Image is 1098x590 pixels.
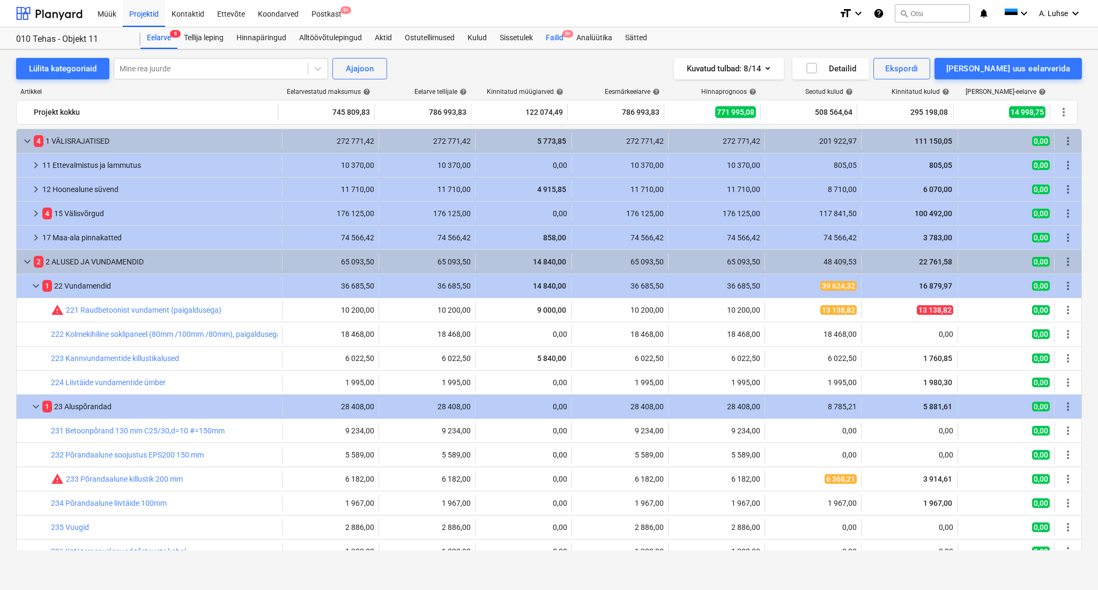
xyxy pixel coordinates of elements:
button: Otsi [895,4,970,23]
div: 0,00 [480,499,567,507]
div: Seotud kulud [805,88,853,95]
div: 11 710,00 [287,185,374,194]
div: Failid [539,27,570,49]
span: Rohkem tegevusi [1062,328,1074,341]
span: Rohkem tegevusi [1057,106,1070,119]
div: 2 886,00 [383,523,471,532]
span: 5 840,00 [536,354,567,363]
a: 235 Vuugid [51,523,89,532]
button: Ajajoon [332,58,387,79]
div: 18 468,00 [769,330,857,338]
span: Rohkem tegevusi [1062,473,1074,485]
div: 48 409,53 [769,257,857,266]
span: help [747,88,756,95]
div: 74 566,42 [287,233,374,242]
span: 6 070,00 [922,185,953,194]
div: 010 Tehas - Objekt 11 [16,34,128,45]
div: 36 685,50 [576,282,664,290]
a: 224 Liivtäide vundamentide ümber [51,378,166,387]
div: 1 967,00 [383,499,471,507]
span: 771 995,08 [715,106,756,118]
div: Eelarve [140,27,177,49]
span: 0,00 [1032,136,1050,146]
a: 231 Betoonpõrand 130 mm C25/30,d=10 #=150mm [51,426,225,435]
span: Rohkem tegevusi [1062,183,1074,196]
div: 0,00 [480,523,567,532]
span: 100 492,00 [914,209,953,218]
div: Kulud [461,27,493,49]
span: 14 840,00 [532,257,567,266]
div: 28 408,00 [287,402,374,411]
span: 14 998,75 [1009,106,1045,118]
div: 1 995,00 [576,378,664,387]
div: 0,00 [866,523,953,532]
div: Vestlusvidin [1044,539,1098,590]
div: 65 093,50 [576,257,664,266]
span: 1 967,00 [922,499,953,507]
i: format_size [839,7,852,20]
span: help [361,88,370,95]
span: 0,00 [1032,185,1050,194]
span: 5 881,61 [922,402,953,411]
div: 6 182,00 [673,475,760,483]
span: keyboard_arrow_right [29,231,42,244]
div: 11 710,00 [576,185,664,194]
div: 1 200,00 [287,547,374,556]
div: 272 771,42 [287,137,374,145]
span: Rohkem tegevusi [1062,279,1074,292]
span: 295 198,08 [909,107,949,117]
div: Kinnitatud müügiarved [487,88,563,95]
div: 786 993,83 [572,104,659,121]
span: Rohkem tegevusi [1062,255,1074,268]
a: 222 Kolmekihiline soklipaneel (80mm /100mm /80mm), paigaldusega [51,330,281,338]
span: keyboard_arrow_down [21,255,34,268]
div: 65 093,50 [673,257,760,266]
span: 22 761,58 [918,257,953,266]
button: Lülita kategooriaid [16,58,109,79]
span: 0,00 [1032,353,1050,363]
iframe: Chat Widget [1044,539,1098,590]
div: 1 995,00 [287,378,374,387]
div: 10 200,00 [576,306,664,314]
a: Ostutellimused [398,27,461,49]
div: Lülita kategooriaid [29,62,97,76]
div: 18 468,00 [576,330,664,338]
div: 1 995,00 [769,378,857,387]
a: Sissetulek [493,27,539,49]
span: 39 624,32 [820,281,857,291]
span: 1 [42,401,52,412]
a: Failid9+ [539,27,570,49]
span: keyboard_arrow_down [29,400,42,413]
div: 28 408,00 [576,402,664,411]
div: Ajajoon [346,62,374,76]
div: 23 Aluspõrandad [42,398,278,415]
div: 1 967,00 [673,499,760,507]
span: 0,00 [1032,305,1050,315]
span: 5 773,85 [536,137,567,145]
div: 6 022,50 [576,354,664,363]
div: Hinnapäringud [230,27,293,49]
div: 5 589,00 [383,451,471,459]
a: 223 Kannvundamentide killustikalused [51,354,179,363]
span: Rohkem tegevusi [1062,135,1074,147]
div: Kinnitatud kulud [892,88,949,95]
span: 16 879,97 [918,282,953,290]
span: help [940,88,949,95]
div: 0,00 [866,426,953,435]
div: 74 566,42 [383,233,471,242]
a: 221 Raudbetoonist vundament (paigaldusega) [66,306,221,314]
span: help [650,88,660,95]
div: 74 566,42 [576,233,664,242]
a: 232 Põrandaalune soojustus EPS200 150 mm [51,451,204,459]
div: 5 589,00 [287,451,374,459]
div: Ekspordi [885,62,918,76]
span: 8 [170,30,181,38]
div: 28 408,00 [673,402,760,411]
div: 176 125,00 [673,209,760,218]
div: 2 ALUSED JA VUNDAMENDID [34,253,278,270]
span: 805,05 [928,161,953,169]
a: Alltöövõtulepingud [293,27,368,49]
span: 9+ [340,6,351,14]
div: 1 200,00 [673,547,760,556]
